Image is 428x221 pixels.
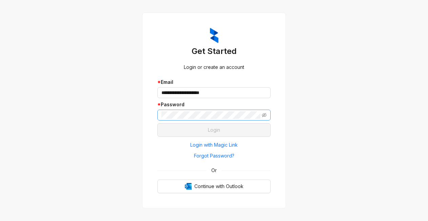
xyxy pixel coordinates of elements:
div: Email [157,78,271,86]
img: ZumaIcon [210,28,218,43]
h3: Get Started [157,46,271,57]
span: Login with Magic Link [190,141,238,149]
span: Or [207,167,221,174]
img: Outlook [185,183,192,190]
span: eye-invisible [262,113,267,117]
button: Login with Magic Link [157,140,271,150]
span: Forgot Password? [194,152,234,160]
span: Continue with Outlook [194,183,244,190]
button: Login [157,123,271,137]
button: Forgot Password? [157,150,271,161]
button: OutlookContinue with Outlook [157,180,271,193]
div: Password [157,101,271,108]
div: Login or create an account [157,63,271,71]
